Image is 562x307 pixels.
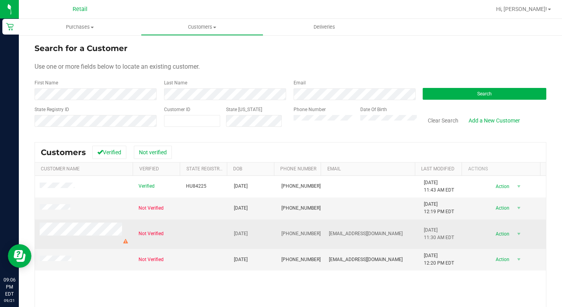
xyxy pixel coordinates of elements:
[514,203,524,214] span: select
[424,227,454,241] span: [DATE] 11:30 AM EDT
[233,166,242,172] a: DOB
[329,230,403,238] span: [EMAIL_ADDRESS][DOMAIN_NAME]
[19,24,141,31] span: Purchases
[468,166,537,172] div: Actions
[477,91,492,97] span: Search
[463,114,525,127] a: Add a New Customer
[19,19,141,35] a: Purchases
[489,254,514,265] span: Action
[35,44,128,53] span: Search for a Customer
[164,106,190,113] label: Customer ID
[41,166,80,172] a: Customer Name
[164,79,187,86] label: Last Name
[234,183,248,190] span: [DATE]
[139,183,155,190] span: Verified
[424,179,454,194] span: [DATE] 11:43 AM EDT
[514,254,524,265] span: select
[92,146,126,159] button: Verified
[35,79,58,86] label: First Name
[496,6,547,12] span: Hi, [PERSON_NAME]!
[421,166,454,172] a: Last Modified
[186,183,206,190] span: HU84225
[423,114,463,127] button: Clear Search
[4,298,15,303] p: 09/21
[489,181,514,192] span: Action
[186,166,228,172] a: State Registry Id
[226,106,262,113] label: State [US_STATE]
[139,166,159,172] a: Verified
[423,88,546,100] button: Search
[327,166,341,172] a: Email
[489,203,514,214] span: Action
[35,106,69,113] label: State Registry ID
[281,183,321,190] span: [PHONE_NUMBER]
[294,79,306,86] label: Email
[281,256,321,263] span: [PHONE_NUMBER]
[514,228,524,239] span: select
[489,228,514,239] span: Action
[360,106,387,113] label: Date Of Birth
[281,205,321,212] span: [PHONE_NUMBER]
[141,19,263,35] a: Customers
[139,230,164,238] span: Not Verified
[281,230,321,238] span: [PHONE_NUMBER]
[4,276,15,298] p: 09:06 PM EDT
[234,230,248,238] span: [DATE]
[122,238,129,245] div: Warning - Level 2
[234,205,248,212] span: [DATE]
[424,201,454,216] span: [DATE] 12:19 PM EDT
[514,181,524,192] span: select
[134,146,172,159] button: Not verified
[280,166,316,172] a: Phone Number
[8,244,31,268] iframe: Resource center
[263,19,385,35] a: Deliveries
[141,24,263,31] span: Customers
[139,205,164,212] span: Not Verified
[294,106,326,113] label: Phone Number
[35,63,200,70] span: Use one or more fields below to locate an existing customer.
[41,148,86,157] span: Customers
[424,252,454,267] span: [DATE] 12:20 PM EDT
[6,23,14,31] inline-svg: Retail
[139,256,164,263] span: Not Verified
[73,6,88,13] span: Retail
[234,256,248,263] span: [DATE]
[329,256,403,263] span: [EMAIL_ADDRESS][DOMAIN_NAME]
[303,24,346,31] span: Deliveries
